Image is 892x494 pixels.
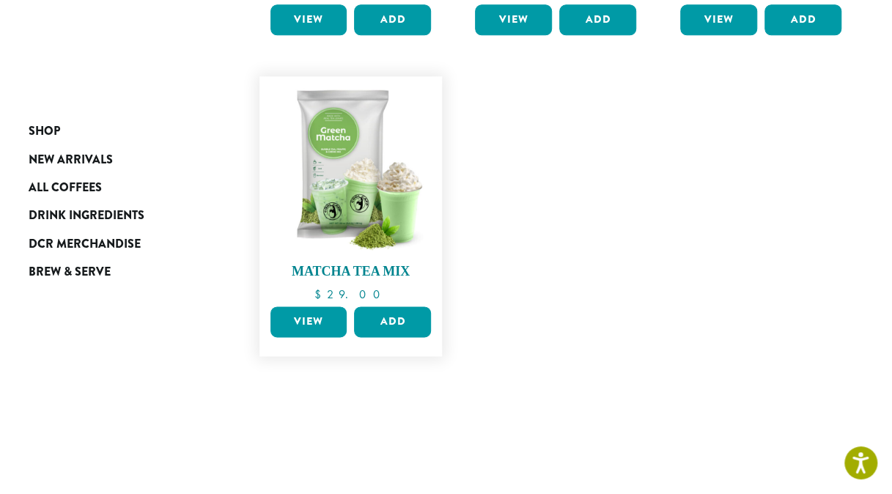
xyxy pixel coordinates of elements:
h4: Matcha Tea Mix [267,264,435,280]
a: DCR Merchandise [29,230,204,258]
a: View [270,306,347,337]
a: View [680,4,757,35]
span: Drink Ingredients [29,207,144,225]
button: Add [354,4,431,35]
a: View [475,4,552,35]
span: New Arrivals [29,151,113,169]
button: Add [764,4,841,35]
a: All Coffees [29,174,204,202]
span: $ [314,287,327,302]
button: Add [559,4,636,35]
a: Brew & Serve [29,258,204,286]
span: Shop [29,122,60,141]
button: Add [354,306,431,337]
a: View [270,4,347,35]
a: Matcha Tea Mix $29.00 [267,84,435,301]
span: DCR Merchandise [29,235,141,254]
span: All Coffees [29,179,102,197]
a: New Arrivals [29,145,204,173]
img: Cool-Capp-Matcha-Tea-Mix-DP3525.png [266,84,435,252]
a: Shop [29,117,204,145]
a: Drink Ingredients [29,202,204,229]
bdi: 29.00 [314,287,387,302]
span: Brew & Serve [29,263,111,281]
